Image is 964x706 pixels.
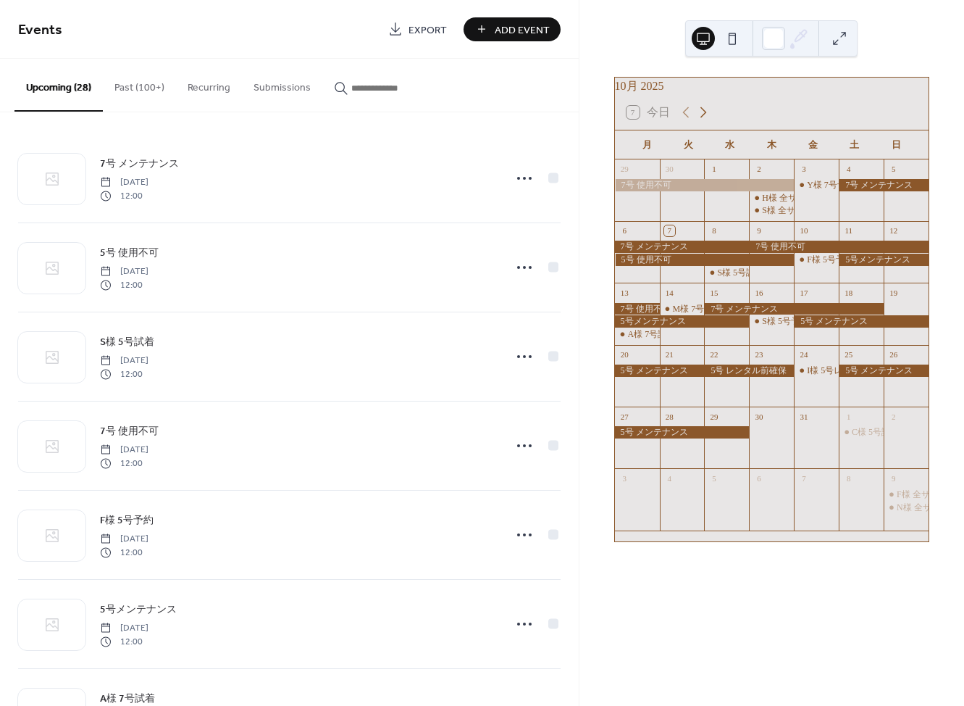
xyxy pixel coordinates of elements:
div: 5号 メンテナンス [839,365,929,377]
span: 7号 メンテナンス [100,157,179,172]
div: F様 5号予約 [807,254,853,266]
div: 日 [876,130,917,159]
div: 16 [753,287,764,298]
div: 1 [708,164,719,175]
div: 8 [708,225,719,236]
div: S様 5号試着 [704,267,749,279]
div: S様 全サイズ試着 [762,204,830,217]
div: 火 [668,130,709,159]
div: 5号メンテナンス [615,315,750,328]
a: Export [377,17,458,41]
div: 24 [798,349,809,360]
div: 29 [619,164,630,175]
div: 7号 メンテナンス [839,179,929,191]
div: 土 [834,130,875,159]
a: F様 5号予約 [100,512,154,528]
div: 17 [798,287,809,298]
div: 5号 レンタル前確保 [704,365,794,377]
div: 5号 メンテナンス [615,365,705,377]
div: S様 5号予約 [749,315,794,328]
button: Submissions [242,59,322,110]
span: [DATE] [100,622,148,635]
span: [DATE] [100,265,148,278]
span: [DATE] [100,444,148,457]
div: 7 [664,225,675,236]
a: S様 5号試着 [100,333,154,350]
div: 30 [664,164,675,175]
div: 3 [619,473,630,483]
div: 5号 メンテナンス [794,315,929,328]
div: 7号 使用不可 [615,303,660,315]
div: 2 [753,164,764,175]
span: 5号メンテナンス [100,602,177,618]
div: S様 全サイズ試着 [749,204,794,217]
div: 29 [708,411,719,422]
button: Add Event [464,17,561,41]
div: 2 [888,411,899,422]
div: 11 [843,225,854,236]
div: 14 [664,287,675,298]
div: 26 [888,349,899,360]
span: 7号 使用不可 [100,424,159,439]
div: 4 [843,164,854,175]
div: 30 [753,411,764,422]
div: H様 全サイズ試着 [749,192,794,204]
div: 6 [753,473,764,483]
div: M様 7号予約 [660,303,705,315]
span: [DATE] [100,176,148,189]
span: [DATE] [100,354,148,367]
div: 7号 メンテナンス [704,303,884,315]
div: 1 [843,411,854,422]
a: 7号 使用不可 [100,423,159,439]
div: 22 [708,349,719,360]
div: 12 [888,225,899,236]
span: Export [408,22,447,38]
span: 5号 使用不可 [100,246,159,261]
button: Past (100+) [103,59,176,110]
div: 月 [626,130,668,159]
div: 3 [798,164,809,175]
div: 10 [798,225,809,236]
div: 5号 使用不可 [615,254,795,266]
div: 水 [709,130,750,159]
div: 6 [619,225,630,236]
div: 7号 メンテナンス [615,241,750,253]
div: 15 [708,287,719,298]
button: Recurring [176,59,242,110]
div: 20 [619,349,630,360]
div: 7号 使用不可 [749,241,929,253]
div: 9 [888,473,899,483]
div: 28 [664,411,675,422]
span: Add Event [495,22,550,38]
div: 5 [708,473,719,483]
div: 5 [888,164,899,175]
span: 12:00 [100,635,148,648]
div: M様 7号予約 [672,303,721,315]
div: 9 [753,225,764,236]
div: I様 5号レンタル [794,365,839,377]
span: 12:00 [100,546,148,559]
span: F様 5号予約 [100,513,154,528]
span: 12:00 [100,189,148,202]
a: 7号 メンテナンス [100,155,179,172]
div: F様 全サイズ予約 [884,489,929,501]
a: 5号メンテナンス [100,601,177,618]
div: 25 [843,349,854,360]
div: 13 [619,287,630,298]
div: H様 全サイズ試着 [762,192,831,204]
div: F様 5号予約 [794,254,839,266]
div: 5号 メンテナンス [615,426,750,439]
span: 12:00 [100,457,148,470]
span: [DATE] [100,533,148,546]
div: 7 [798,473,809,483]
div: A様 7号試着 [628,328,676,341]
a: 5号 使用不可 [100,244,159,261]
div: 木 [751,130,792,159]
div: S様 5号試着 [717,267,763,279]
span: 12:00 [100,367,148,381]
span: Events [18,16,62,44]
div: 19 [888,287,899,298]
div: Y様 7号予約 [794,179,839,191]
div: 4 [664,473,675,483]
span: 12:00 [100,278,148,291]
